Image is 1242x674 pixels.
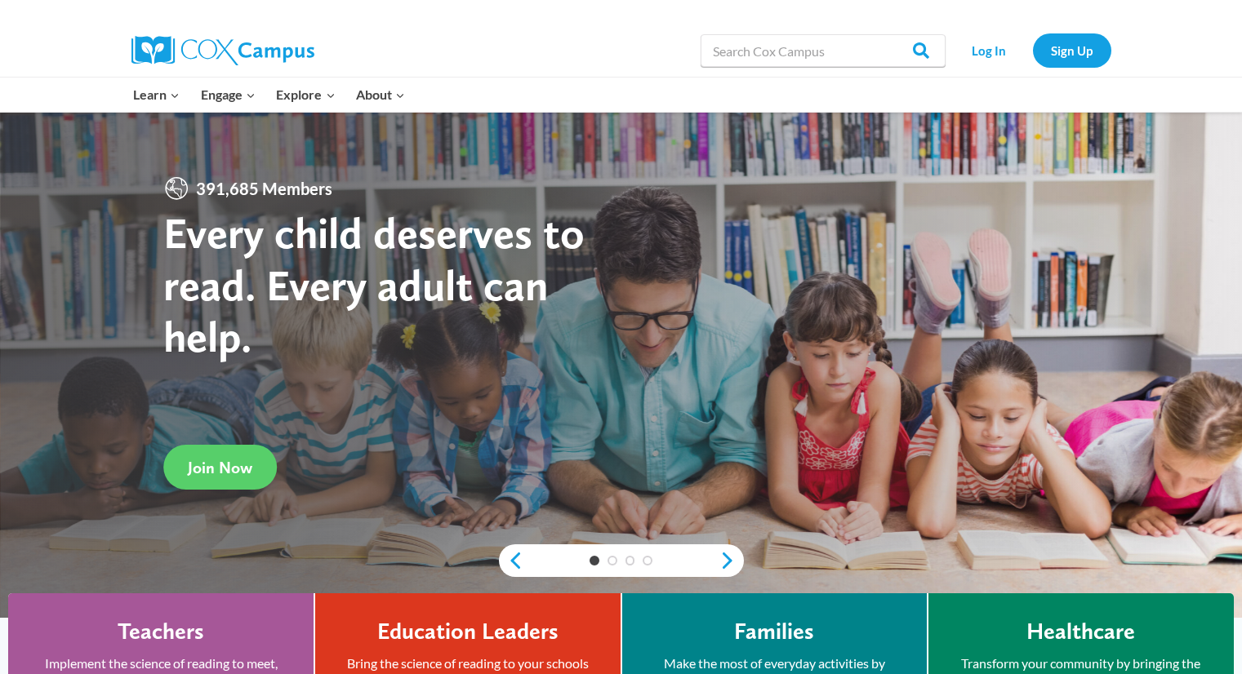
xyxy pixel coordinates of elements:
h4: Teachers [118,618,204,645]
a: 3 [625,556,635,565]
a: 2 [608,556,617,565]
h4: Education Leaders [377,618,559,645]
img: Cox Campus [131,36,314,65]
div: content slider buttons [499,544,744,577]
a: Sign Up [1033,33,1111,67]
nav: Primary Navigation [123,78,416,112]
span: Engage [201,84,256,105]
h4: Healthcare [1026,618,1135,645]
a: 4 [643,556,652,565]
a: next [719,551,744,570]
a: Log In [954,33,1025,67]
input: Search Cox Campus [701,34,946,67]
a: Join Now [163,445,277,490]
nav: Secondary Navigation [954,33,1111,67]
span: About [356,84,405,105]
span: Learn [133,84,180,105]
span: Join Now [188,458,252,477]
a: previous [499,551,523,570]
a: 1 [590,556,599,565]
h4: Families [734,618,814,645]
strong: Every child deserves to read. Every adult can help. [163,206,585,362]
span: 391,685 Members [189,175,339,202]
span: Explore [276,84,335,105]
